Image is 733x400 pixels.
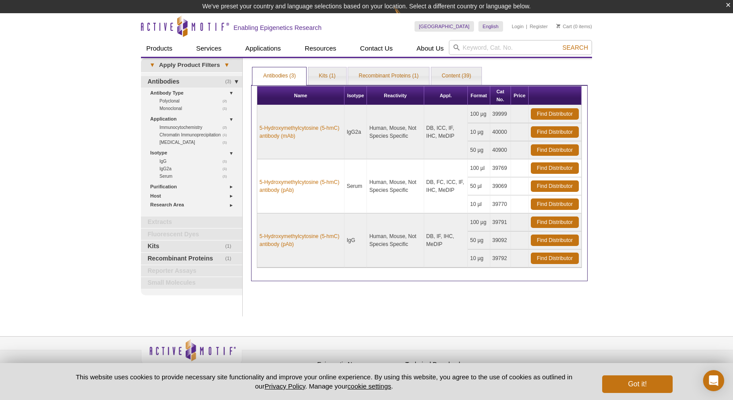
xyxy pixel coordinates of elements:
td: DB, ICC, IF, IHC, MeDIP [424,105,468,159]
div: Open Intercom Messenger [703,370,724,391]
td: 10 µl [468,195,490,213]
td: 39769 [490,159,511,177]
th: Reactivity [367,86,424,105]
li: | [526,21,527,32]
a: Fluorescent Dyes [141,229,242,240]
a: Find Distributor [531,235,579,246]
img: Your Cart [556,24,560,28]
a: Products [141,40,178,57]
a: Find Distributor [531,253,579,264]
td: 10 µg [468,250,490,268]
a: (1)Monoclonal [159,105,232,112]
a: (1)IgG2a [159,165,232,172]
a: Resources [300,40,342,57]
a: Find Distributor [531,108,579,120]
span: (1) [222,139,232,146]
td: IgG2a [344,105,367,159]
td: 39770 [490,195,511,213]
a: Register [529,23,548,29]
a: 5-Hydroxymethylcytosine (5-hmC) antibody (pAb) [259,178,342,194]
a: Antibodies (3) [252,67,306,85]
td: 39791 [490,213,511,231]
li: (0 items) [556,21,592,32]
a: ▾Apply Product Filters▾ [141,58,242,72]
th: Format [468,86,490,105]
a: (2)Immunocytochemistry [159,124,232,131]
a: Applications [240,40,286,57]
a: (1)[MEDICAL_DATA] [159,139,232,146]
a: Recombinant Proteins (1) [348,67,429,85]
td: 100 µg [468,213,490,231]
td: 100 µl [468,159,490,177]
a: English [478,21,503,32]
td: 50 µg [468,231,490,250]
a: Content (39) [431,67,482,85]
a: (2)Polyclonal [159,97,232,105]
td: 50 µl [468,177,490,195]
img: Change Here [394,7,418,27]
a: About Us [411,40,449,57]
span: (1) [222,105,232,112]
button: Got it! [602,375,673,393]
a: (1)IgG [159,158,232,165]
span: (1) [222,165,232,172]
span: (1) [222,131,232,139]
a: Cart [556,23,572,29]
a: 5-Hydroxymethylcytosine (5-hmC) antibody (pAb) [259,232,342,248]
th: Isotype [344,86,367,105]
a: Purification [150,182,237,191]
a: Antibody Type [150,88,237,98]
a: Login [512,23,524,29]
a: (1)Chromatin Immunoprecipitation [159,131,232,139]
h4: Technical Downloads [405,361,489,368]
a: Find Distributor [531,126,579,138]
a: Isotype [150,148,237,158]
span: (1) [222,172,232,180]
td: 39999 [490,105,511,123]
span: ▾ [220,61,233,69]
td: 10 µg [468,123,490,141]
a: (3)Antibodies [141,76,242,88]
span: (2) [222,97,232,105]
p: This website uses cookies to provide necessary site functionality and improve your online experie... [60,372,588,391]
a: [GEOGRAPHIC_DATA] [415,21,474,32]
td: DB, FC, ICC, IF, IHC, MeDIP [424,159,468,213]
td: Serum [344,159,367,213]
span: (1) [222,158,232,165]
h2: Enabling Epigenetics Research [233,24,322,32]
a: Privacy Policy [265,382,305,390]
a: Small Molecules [141,277,242,289]
td: 40900 [490,141,511,159]
a: Application [150,114,237,124]
td: 100 µg [468,105,490,123]
th: Cat No. [490,86,511,105]
td: 40000 [490,123,511,141]
button: cookie settings [348,382,391,390]
span: (3) [225,76,236,88]
a: (1)Recombinant Proteins [141,253,242,264]
a: Find Distributor [531,144,579,156]
a: Research Area [150,200,237,209]
a: 5-Hydroxymethylcytosine (5-hmC) antibody (mAb) [259,124,342,140]
span: ▾ [145,61,159,69]
td: Human, Mouse, Not Species Specific [367,105,424,159]
a: Extracts [141,217,242,228]
a: Kits (1) [308,67,346,85]
a: Services [191,40,227,57]
td: 39792 [490,250,511,268]
span: (1) [225,241,236,252]
td: 50 µg [468,141,490,159]
h4: Epigenetic News [317,361,401,368]
button: Search [560,44,591,51]
a: Host [150,191,237,201]
span: (2) [222,124,232,131]
th: Appl. [424,86,468,105]
td: Human, Mouse, Not Species Specific [367,213,424,268]
span: Search [563,44,588,51]
img: Active Motif, [141,337,242,372]
a: Find Distributor [531,198,579,210]
span: (1) [225,253,236,264]
a: Contact Us [355,40,398,57]
td: 39069 [490,177,511,195]
a: (1)Kits [141,241,242,252]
